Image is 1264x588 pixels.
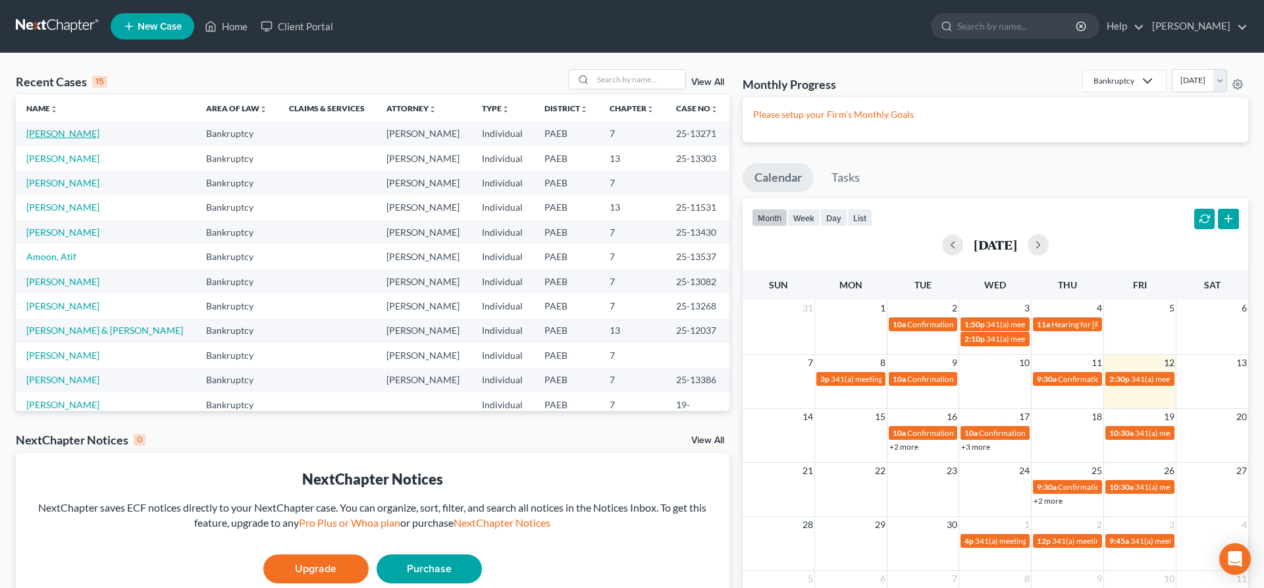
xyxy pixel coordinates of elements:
span: 10a [893,374,906,384]
td: 25-13303 [666,146,729,171]
span: 341(a) meeting for [PERSON_NAME] [831,374,958,384]
a: [PERSON_NAME] [26,177,99,188]
td: 7 [599,343,666,367]
span: 4 [1095,300,1103,316]
td: 7 [599,269,666,294]
a: [PERSON_NAME] [26,201,99,213]
td: 7 [599,244,666,269]
div: 15 [92,76,107,88]
a: Nameunfold_more [26,103,58,113]
td: Bankruptcy [196,319,278,343]
td: 7 [599,121,666,146]
div: Bankruptcy [1093,75,1134,86]
td: Bankruptcy [196,294,278,318]
h3: Monthly Progress [743,76,836,92]
td: Individual [471,121,534,146]
td: Bankruptcy [196,220,278,244]
button: week [787,209,820,227]
h2: [DATE] [974,238,1017,252]
span: 6 [1240,300,1248,316]
span: 9 [951,355,959,371]
a: [PERSON_NAME] [26,227,99,238]
div: NextChapter saves ECF notices directly to your NextChapter case. You can organize, sort, filter, ... [26,500,719,531]
a: Amoon, Atif [26,251,76,262]
i: unfold_more [710,105,718,113]
span: 4 [1240,517,1248,533]
span: 341(a) meeting for [PERSON_NAME] [1131,374,1258,384]
span: 9:30a [1037,374,1057,384]
td: Individual [471,269,534,294]
span: Confirmation Hearing for [PERSON_NAME] [1058,374,1209,384]
span: 31 [801,300,814,316]
span: 341(a) meeting for [PERSON_NAME] [986,319,1113,329]
td: [PERSON_NAME] [376,343,471,367]
i: unfold_more [646,105,654,113]
span: 23 [945,463,959,479]
td: 13 [599,196,666,220]
a: [PERSON_NAME] [26,300,99,311]
td: PAEB [534,343,599,367]
td: Individual [471,220,534,244]
td: 7 [599,392,666,417]
td: [PERSON_NAME] [376,294,471,318]
a: [PERSON_NAME] [1145,14,1248,38]
span: 8 [1023,571,1031,587]
td: Bankruptcy [196,146,278,171]
span: 30 [945,517,959,533]
span: 341(a) meeting for [PERSON_NAME] [1052,536,1179,546]
span: 10:30a [1109,428,1134,438]
a: Purchase [377,554,482,583]
i: unfold_more [259,105,267,113]
span: 11 [1090,355,1103,371]
a: [PERSON_NAME] & [PERSON_NAME] [26,325,183,336]
a: Tasks [820,163,872,192]
td: 7 [599,171,666,195]
i: unfold_more [580,105,588,113]
span: 341(a) meeting for [PERSON_NAME] [986,334,1113,344]
div: 0 [134,434,145,446]
td: 25-13271 [666,121,729,146]
span: 1 [1023,517,1031,533]
td: [PERSON_NAME] [376,319,471,343]
a: [PERSON_NAME] [26,374,99,385]
span: Hearing for [PERSON_NAME] [1051,319,1154,329]
div: Open Intercom Messenger [1219,543,1251,575]
button: list [847,209,872,227]
td: [PERSON_NAME] [376,146,471,171]
td: PAEB [534,146,599,171]
span: 17 [1018,409,1031,425]
td: [PERSON_NAME] [376,171,471,195]
span: New Case [138,22,182,32]
span: 10 [1018,355,1031,371]
span: Confirmation Hearing for [PERSON_NAME] [907,428,1058,438]
div: Recent Cases [16,74,107,90]
td: Individual [471,171,534,195]
span: 10a [893,319,906,329]
td: 25-13537 [666,244,729,269]
span: 9:30a [1037,482,1057,492]
a: NextChapter Notices [454,516,550,529]
span: 5 [1168,300,1176,316]
span: 24 [1018,463,1031,479]
span: 1:50p [964,319,985,329]
a: Area of Lawunfold_more [206,103,267,113]
td: PAEB [534,269,599,294]
a: View All [691,78,724,87]
td: Individual [471,196,534,220]
span: Thu [1058,279,1077,290]
span: 29 [874,517,887,533]
span: 10a [893,428,906,438]
input: Search by name... [593,70,685,89]
a: Home [198,14,254,38]
td: 7 [599,368,666,392]
td: Individual [471,319,534,343]
i: unfold_more [429,105,436,113]
td: PAEB [534,244,599,269]
span: Fri [1133,279,1147,290]
a: +2 more [889,442,918,452]
button: day [820,209,847,227]
td: 19- [666,392,729,417]
td: PAEB [534,368,599,392]
td: PAEB [534,294,599,318]
td: 25-13268 [666,294,729,318]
